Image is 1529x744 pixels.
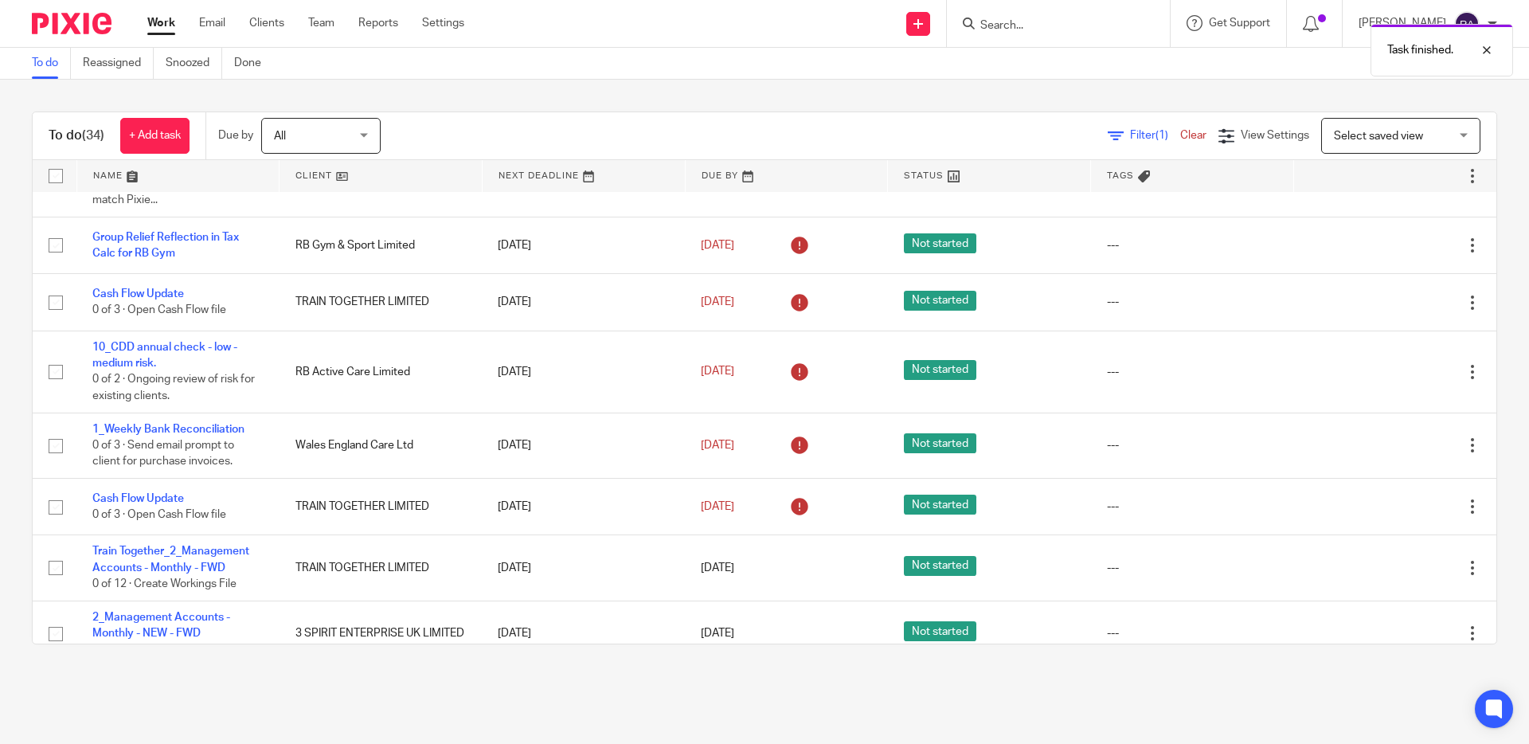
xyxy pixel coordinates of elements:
[701,240,734,251] span: [DATE]
[82,129,104,142] span: (34)
[1107,437,1278,453] div: ---
[1107,560,1278,576] div: ---
[904,621,976,641] span: Not started
[92,424,244,435] a: 1_Weekly Bank Reconciliation
[218,127,253,143] p: Due by
[280,217,483,273] td: RB Gym & Sport Limited
[482,535,685,601] td: [DATE]
[1454,11,1480,37] img: svg%3E
[1107,294,1278,310] div: ---
[904,291,976,311] span: Not started
[701,501,734,512] span: [DATE]
[92,374,255,402] span: 0 of 2 · Ongoing review of risk for existing clients.
[1156,130,1168,141] span: (1)
[92,342,237,369] a: 10_CDD annual check - low - medium risk.
[482,601,685,666] td: [DATE]
[92,509,226,520] span: 0 of 3 · Open Cash Flow file
[904,360,976,380] span: Not started
[92,232,239,259] a: Group Relief Reflection in Tax Calc for RB Gym
[49,127,104,144] h1: To do
[904,433,976,453] span: Not started
[1107,171,1134,180] span: Tags
[904,495,976,515] span: Not started
[280,274,483,331] td: TRAIN TOGETHER LIMITED
[1107,625,1278,641] div: ---
[1387,42,1453,58] p: Task finished.
[482,331,685,413] td: [DATE]
[701,296,734,307] span: [DATE]
[1334,131,1423,142] span: Select saved view
[904,556,976,576] span: Not started
[701,628,734,639] span: [DATE]
[482,217,685,273] td: [DATE]
[166,48,222,79] a: Snoozed
[249,15,284,31] a: Clients
[120,118,190,154] a: + Add task
[92,305,226,316] span: 0 of 3 · Open Cash Flow file
[358,15,398,31] a: Reports
[280,535,483,601] td: TRAIN TOGETHER LIMITED
[280,331,483,413] td: RB Active Care Limited
[1130,130,1180,141] span: Filter
[308,15,334,31] a: Team
[482,274,685,331] td: [DATE]
[234,48,273,79] a: Done
[32,48,71,79] a: To do
[92,493,184,504] a: Cash Flow Update
[1241,130,1309,141] span: View Settings
[199,15,225,31] a: Email
[701,366,734,378] span: [DATE]
[701,440,734,451] span: [DATE]
[1107,237,1278,253] div: ---
[147,15,175,31] a: Work
[92,163,251,206] span: 10 of 12 · Once signed, amend client approval date in Taxfiler to match Pixie...
[92,288,184,300] a: Cash Flow Update
[83,48,154,79] a: Reassigned
[1180,130,1206,141] a: Clear
[92,440,234,468] span: 0 of 3 · Send email prompt to client for purchase invoices.
[482,479,685,535] td: [DATE]
[92,612,230,639] a: 2_Management Accounts - Monthly - NEW - FWD
[1107,364,1278,380] div: ---
[280,479,483,535] td: TRAIN TOGETHER LIMITED
[274,131,286,142] span: All
[701,562,734,574] span: [DATE]
[280,413,483,478] td: Wales England Care Ltd
[280,601,483,666] td: 3 SPIRIT ENTERPRISE UK LIMITED
[422,15,464,31] a: Settings
[92,546,249,573] a: Train Together_2_Management Accounts - Monthly - FWD
[1107,499,1278,515] div: ---
[32,13,111,34] img: Pixie
[92,578,237,589] span: 0 of 12 · Create Workings File
[904,233,976,253] span: Not started
[482,413,685,478] td: [DATE]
